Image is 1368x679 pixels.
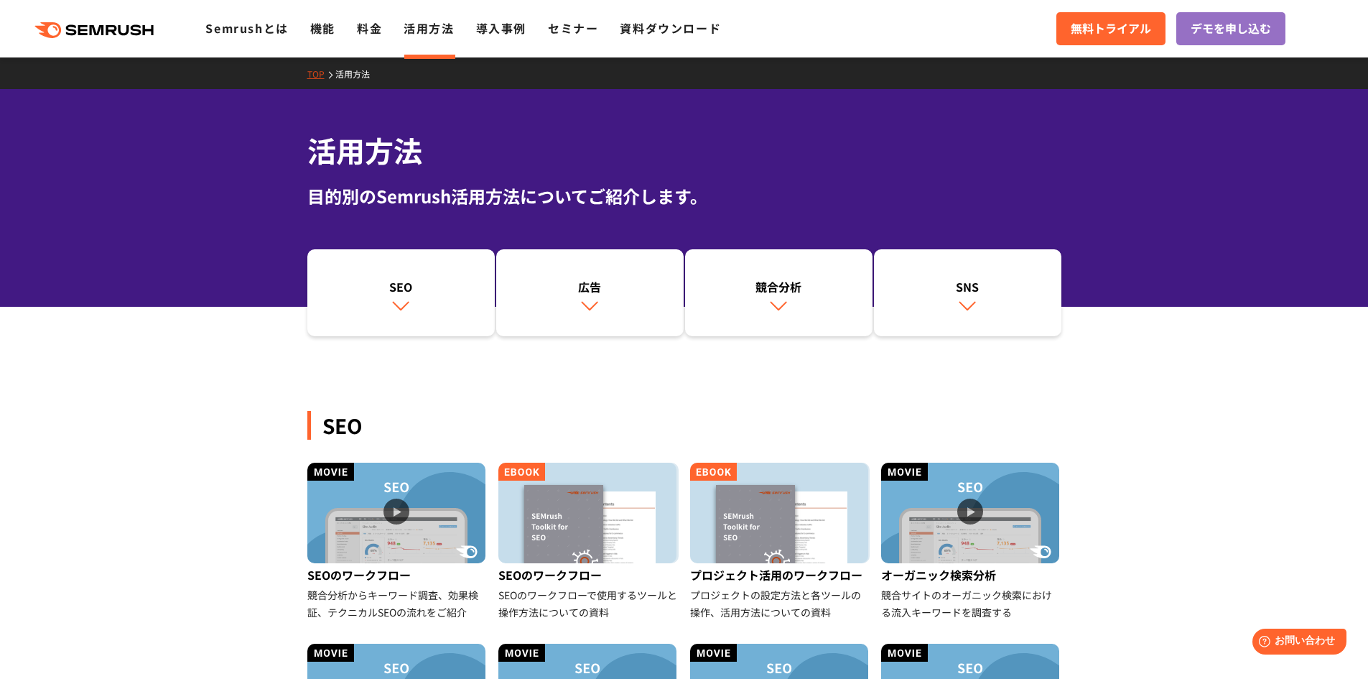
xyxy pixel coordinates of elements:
[881,463,1061,621] a: オーガニック検索分析 競合サイトのオーガニック検索における流入キーワードを調査する
[620,19,721,37] a: 資料ダウンロード
[874,249,1061,337] a: SNS
[307,68,335,80] a: TOP
[205,19,288,37] a: Semrushとは
[307,249,495,337] a: SEO
[1176,12,1285,45] a: デモを申し込む
[1071,19,1151,38] span: 無料トライアル
[307,563,488,586] div: SEOのワークフロー
[307,463,488,621] a: SEOのワークフロー 競合分析からキーワード調査、効果検証、テクニカルSEOの流れをご紹介
[503,278,676,295] div: 広告
[1240,623,1352,663] iframe: Help widget launcher
[1191,19,1271,38] span: デモを申し込む
[496,249,684,337] a: 広告
[335,68,381,80] a: 活用方法
[881,586,1061,621] div: 競合サイトのオーガニック検索における流入キーワードを調査する
[307,183,1061,209] div: 目的別のSemrush活用方法についてご紹介します。
[310,19,335,37] a: 機能
[307,586,488,621] div: 競合分析からキーワード調査、効果検証、テクニカルSEOの流れをご紹介
[307,129,1061,172] h1: 活用方法
[548,19,598,37] a: セミナー
[307,411,1061,440] div: SEO
[498,586,679,621] div: SEOのワークフローで使用するツールと操作方法についての資料
[690,586,870,621] div: プロジェクトの設定方法と各ツールの操作、活用方法についての資料
[498,463,679,621] a: SEOのワークフロー SEOのワークフローで使用するツールと操作方法についての資料
[690,463,870,621] a: プロジェクト活用のワークフロー プロジェクトの設定方法と各ツールの操作、活用方法についての資料
[881,278,1054,295] div: SNS
[315,278,488,295] div: SEO
[685,249,873,337] a: 競合分析
[690,563,870,586] div: プロジェクト活用のワークフロー
[357,19,382,37] a: 料金
[692,278,865,295] div: 競合分析
[881,563,1061,586] div: オーガニック検索分析
[404,19,454,37] a: 活用方法
[476,19,526,37] a: 導入事例
[1056,12,1165,45] a: 無料トライアル
[498,563,679,586] div: SEOのワークフロー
